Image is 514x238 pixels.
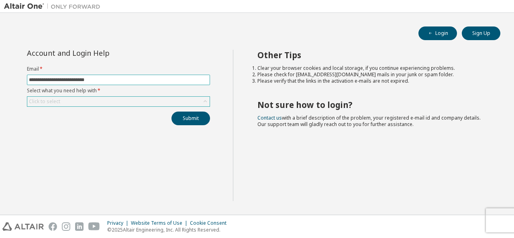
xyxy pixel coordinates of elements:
[257,100,486,110] h2: Not sure how to login?
[75,222,84,231] img: linkedin.svg
[107,220,131,226] div: Privacy
[418,26,457,40] button: Login
[257,114,282,121] a: Contact us
[462,26,500,40] button: Sign Up
[257,50,486,60] h2: Other Tips
[27,66,210,72] label: Email
[171,112,210,125] button: Submit
[107,226,231,233] p: © 2025 Altair Engineering, Inc. All Rights Reserved.
[27,97,210,106] div: Click to select
[257,78,486,84] li: Please verify that the links in the activation e-mails are not expired.
[257,71,486,78] li: Please check for [EMAIL_ADDRESS][DOMAIN_NAME] mails in your junk or spam folder.
[257,114,481,128] span: with a brief description of the problem, your registered e-mail id and company details. Our suppo...
[190,220,231,226] div: Cookie Consent
[88,222,100,231] img: youtube.svg
[27,50,173,56] div: Account and Login Help
[27,87,210,94] label: Select what you need help with
[257,65,486,71] li: Clear your browser cookies and local storage, if you continue experiencing problems.
[62,222,70,231] img: instagram.svg
[2,222,44,231] img: altair_logo.svg
[4,2,104,10] img: Altair One
[49,222,57,231] img: facebook.svg
[29,98,60,105] div: Click to select
[131,220,190,226] div: Website Terms of Use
